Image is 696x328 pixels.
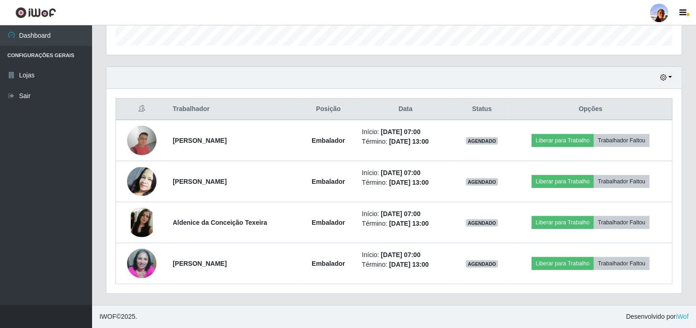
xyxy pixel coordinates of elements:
[127,237,157,290] img: 1694357568075.jpeg
[173,137,226,144] strong: [PERSON_NAME]
[594,257,650,270] button: Trabalhador Faltou
[127,208,157,237] img: 1744494663000.jpeg
[362,250,449,260] li: Início:
[594,216,650,229] button: Trabalhador Faltou
[466,219,498,227] span: AGENDADO
[389,220,429,227] time: [DATE] 13:00
[301,99,357,120] th: Posição
[99,313,116,320] span: IWOF
[455,99,509,120] th: Status
[389,179,429,186] time: [DATE] 13:00
[312,260,345,267] strong: Embalador
[594,134,650,147] button: Trabalhador Faltou
[532,175,594,188] button: Liberar para Trabalho
[509,99,672,120] th: Opções
[466,260,498,268] span: AGENDADO
[362,168,449,178] li: Início:
[173,260,226,267] strong: [PERSON_NAME]
[381,169,420,176] time: [DATE] 07:00
[381,251,420,258] time: [DATE] 07:00
[362,178,449,187] li: Término:
[362,127,449,137] li: Início:
[466,178,498,186] span: AGENDADO
[381,210,420,217] time: [DATE] 07:00
[389,138,429,145] time: [DATE] 13:00
[532,257,594,270] button: Liberar para Trabalho
[381,128,420,135] time: [DATE] 07:00
[312,219,345,226] strong: Embalador
[173,219,267,226] strong: Aldenice da Conceição Texeira
[362,260,449,269] li: Término:
[626,312,689,322] span: Desenvolvido por
[362,219,449,228] li: Término:
[362,209,449,219] li: Início:
[532,134,594,147] button: Liberar para Trabalho
[127,126,157,155] img: 1710898857944.jpeg
[362,137,449,146] li: Término:
[127,167,157,196] img: 1724612024649.jpeg
[15,7,56,18] img: CoreUI Logo
[389,261,429,268] time: [DATE] 13:00
[312,137,345,144] strong: Embalador
[594,175,650,188] button: Trabalhador Faltou
[173,178,226,185] strong: [PERSON_NAME]
[99,312,137,322] span: © 2025 .
[532,216,594,229] button: Liberar para Trabalho
[466,137,498,145] span: AGENDADO
[312,178,345,185] strong: Embalador
[167,99,300,120] th: Trabalhador
[356,99,455,120] th: Data
[676,313,689,320] a: iWof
